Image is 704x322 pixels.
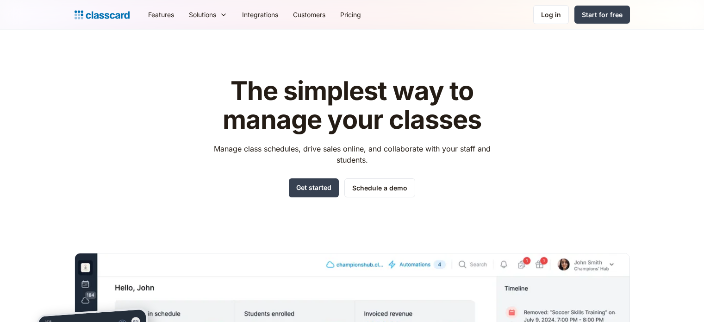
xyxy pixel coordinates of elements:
[333,4,368,25] a: Pricing
[541,10,561,19] div: Log in
[574,6,630,24] a: Start for free
[205,77,499,134] h1: The simplest way to manage your classes
[235,4,286,25] a: Integrations
[181,4,235,25] div: Solutions
[533,5,569,24] a: Log in
[344,178,415,197] a: Schedule a demo
[286,4,333,25] a: Customers
[289,178,339,197] a: Get started
[75,8,130,21] a: home
[141,4,181,25] a: Features
[189,10,216,19] div: Solutions
[205,143,499,165] p: Manage class schedules, drive sales online, and collaborate with your staff and students.
[582,10,623,19] div: Start for free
